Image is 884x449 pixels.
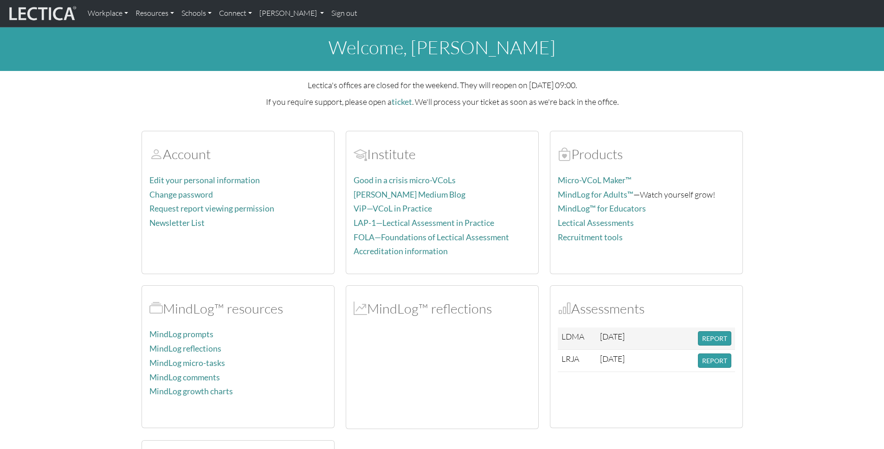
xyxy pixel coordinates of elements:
[600,353,625,364] span: [DATE]
[256,4,328,23] a: [PERSON_NAME]
[354,218,494,228] a: LAP-1—Lectical Assessment in Practice
[215,4,256,23] a: Connect
[354,246,448,256] a: Accreditation information
[558,350,597,372] td: LRJA
[558,300,571,317] span: Assessments
[354,190,465,199] a: [PERSON_NAME] Medium Blog
[7,5,77,22] img: lecticalive
[149,300,163,317] span: MindLog™ resources
[149,190,213,199] a: Change password
[558,146,571,162] span: Products
[558,301,735,317] h2: Assessments
[558,146,735,162] h2: Products
[178,4,215,23] a: Schools
[558,232,623,242] a: Recruitment tools
[149,358,225,368] a: MindLog micro-tasks
[698,331,731,346] button: REPORT
[149,372,220,382] a: MindLog comments
[558,204,646,213] a: MindLog™ for Educators
[392,97,412,107] a: ticket
[149,218,205,228] a: Newsletter List
[354,146,367,162] span: Account
[149,146,327,162] h2: Account
[142,95,743,109] p: If you require support, please open a . We'll process your ticket as soon as we're back in the of...
[149,204,274,213] a: Request report viewing permission
[354,232,509,242] a: FOLA—Foundations of Lectical Assessment
[600,331,625,341] span: [DATE]
[354,146,531,162] h2: Institute
[149,175,260,185] a: Edit your personal information
[558,190,633,199] a: MindLog for Adults™
[558,188,735,201] p: —Watch yourself grow!
[354,204,432,213] a: ViP—VCoL in Practice
[354,175,456,185] a: Good in a crisis micro-VCoLs
[354,301,531,317] h2: MindLog™ reflections
[698,353,731,368] button: REPORT
[149,146,163,162] span: Account
[354,300,367,317] span: MindLog
[149,344,221,353] a: MindLog reflections
[149,301,327,317] h2: MindLog™ resources
[558,175,632,185] a: Micro-VCoL Maker™
[132,4,178,23] a: Resources
[149,329,213,339] a: MindLog prompts
[328,4,361,23] a: Sign out
[149,386,233,396] a: MindLog growth charts
[142,78,743,91] p: Lectica's offices are closed for the weekend. They will reopen on [DATE] 09:00.
[558,218,634,228] a: Lectical Assessments
[84,4,132,23] a: Workplace
[558,327,597,350] td: LDMA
